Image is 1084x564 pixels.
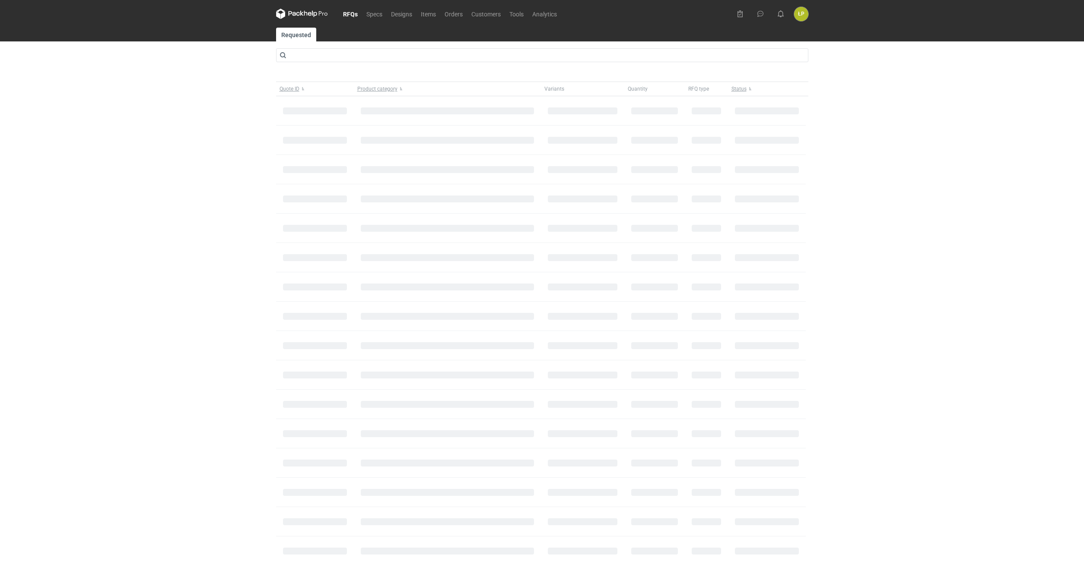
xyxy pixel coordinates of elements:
[354,82,541,96] button: Product category
[357,85,397,92] span: Product category
[467,9,505,19] a: Customers
[276,82,354,96] button: Quote ID
[416,9,440,19] a: Items
[794,7,808,21] button: ŁP
[528,9,561,19] a: Analytics
[628,85,648,92] span: Quantity
[440,9,467,19] a: Orders
[544,85,564,92] span: Variants
[794,7,808,21] div: Łukasz Postawa
[387,9,416,19] a: Designs
[728,82,806,96] button: Status
[688,85,709,92] span: RFQ type
[276,9,328,19] svg: Packhelp Pro
[505,9,528,19] a: Tools
[731,85,747,92] span: Status
[276,28,316,41] a: Requested
[362,9,387,19] a: Specs
[280,85,299,92] span: Quote ID
[339,9,362,19] a: RFQs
